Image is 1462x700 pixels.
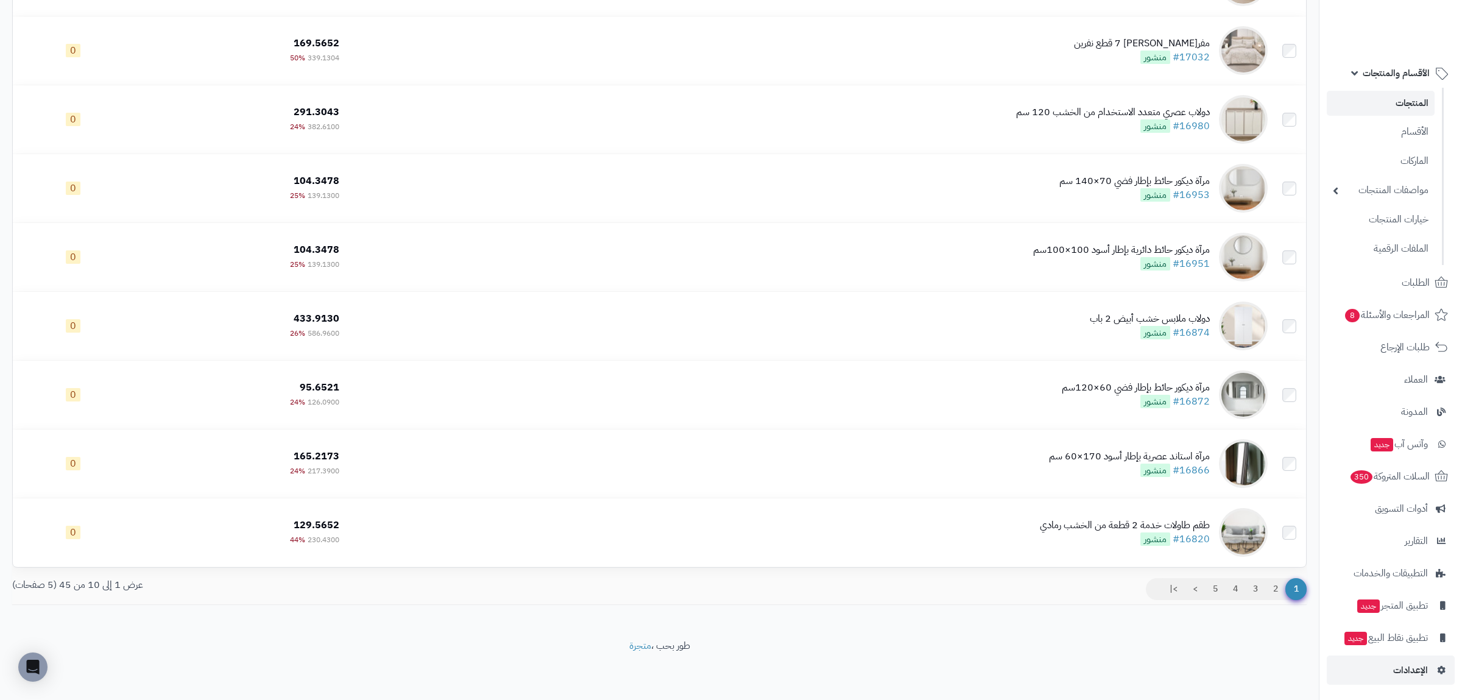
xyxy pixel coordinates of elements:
[290,259,305,270] span: 25%
[308,328,339,339] span: 586.9600
[1393,662,1428,679] span: الإعدادات
[1219,164,1268,213] img: مرآة ديكور حائط بإطار فضي 70×140 سم
[1356,597,1428,614] span: تطبيق المتجر
[308,52,339,63] span: 339.1304
[290,121,305,132] span: 24%
[1363,65,1430,82] span: الأقسام والمنتجات
[1345,309,1360,322] span: 8
[1402,274,1430,291] span: الطلبات
[1173,394,1210,409] a: #16872
[1074,37,1210,51] div: مفر[PERSON_NAME] 7 قطع نفرين
[1285,578,1307,600] span: 1
[300,380,339,395] span: 95.6521
[1404,371,1428,388] span: العملاء
[1140,464,1170,477] span: منشور
[1327,559,1455,588] a: التطبيقات والخدمات
[1173,119,1210,133] a: #16980
[66,182,80,195] span: 0
[1351,470,1372,484] span: 350
[1185,578,1206,600] a: >
[1219,95,1268,144] img: دولاب عصري متعدد الاستخدام من الخشب 120 سم
[1327,462,1455,491] a: السلات المتروكة350
[1140,326,1170,339] span: منشور
[308,534,339,545] span: 230.4300
[18,652,48,682] div: Open Intercom Messenger
[1173,532,1210,546] a: #16820
[290,397,305,408] span: 24%
[1173,50,1210,65] a: #17032
[1327,177,1435,203] a: مواصفات المنتجات
[1140,188,1170,202] span: منشور
[66,388,80,401] span: 0
[1327,333,1455,362] a: طلبات الإرجاع
[1205,578,1226,600] a: 5
[290,52,305,63] span: 50%
[308,121,339,132] span: 382.6100
[1380,339,1430,356] span: طلبات الإرجاع
[66,526,80,539] span: 0
[1327,526,1455,556] a: التقارير
[1405,532,1428,550] span: التقارير
[1140,395,1170,408] span: منشور
[1059,174,1210,188] div: مرآة ديكور حائط بإطار فضي 70×140 سم
[294,311,339,326] span: 433.9130
[308,190,339,201] span: 139.1300
[1343,629,1428,646] span: تطبيق نقاط البيع
[66,113,80,126] span: 0
[308,259,339,270] span: 139.1300
[1162,578,1185,600] a: >|
[290,534,305,545] span: 44%
[1369,436,1428,453] span: وآتس آب
[294,518,339,532] span: 129.5652
[1349,468,1430,485] span: السلات المتروكة
[1173,188,1210,202] a: #16953
[1040,518,1210,532] div: طقم طاولات خدمة 2 قطعة من الخشب رمادي
[1033,243,1210,257] div: مرآة ديكور حائط دائرية بإطار أسود 100×100سم
[1357,599,1380,613] span: جديد
[290,190,305,201] span: 25%
[66,44,80,57] span: 0
[1219,370,1268,419] img: مرآة ديكور حائط بإطار فضي 60×120سم
[290,465,305,476] span: 24%
[1327,268,1455,297] a: الطلبات
[1219,508,1268,557] img: طقم طاولات خدمة 2 قطعة من الخشب رمادي
[66,319,80,333] span: 0
[1225,578,1246,600] a: 4
[1354,565,1428,582] span: التطبيقات والخدمات
[308,465,339,476] span: 217.3900
[629,638,651,653] a: متجرة
[1327,494,1455,523] a: أدوات التسويق
[294,174,339,188] span: 104.3478
[66,250,80,264] span: 0
[1327,365,1455,394] a: العملاء
[1327,430,1455,459] a: وآتس آبجديد
[294,105,339,119] span: 291.3043
[1344,632,1367,645] span: جديد
[1327,397,1455,426] a: المدونة
[1219,439,1268,488] img: مرآة استاند عصرية بإطار أسود 170×60 سم
[1173,463,1210,478] a: #16866
[1173,325,1210,340] a: #16874
[1327,119,1435,145] a: الأقسام
[66,457,80,470] span: 0
[1327,591,1455,620] a: تطبيق المتجرجديد
[1401,403,1428,420] span: المدونة
[1219,302,1268,350] img: دولاب ملابس خشب أبيض 2 باب
[1327,207,1435,233] a: خيارات المنتجات
[1016,105,1210,119] div: دولاب عصري متعدد الاستخدام من الخشب 120 سم
[1379,34,1450,60] img: logo-2.png
[1344,306,1430,323] span: المراجعات والأسئلة
[1140,51,1170,64] span: منشور
[290,328,305,339] span: 26%
[1140,119,1170,133] span: منشور
[3,578,660,592] div: عرض 1 إلى 10 من 45 (5 صفحات)
[1327,148,1435,174] a: الماركات
[1140,257,1170,270] span: منشور
[1375,500,1428,517] span: أدوات التسويق
[1090,312,1210,326] div: دولاب ملابس خشب أبيض 2 باب
[1140,532,1170,546] span: منشور
[1327,236,1435,262] a: الملفات الرقمية
[1173,256,1210,271] a: #16951
[294,242,339,257] span: 104.3478
[1219,26,1268,75] img: مفرش ميكروفايبر 7 قطع نفرين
